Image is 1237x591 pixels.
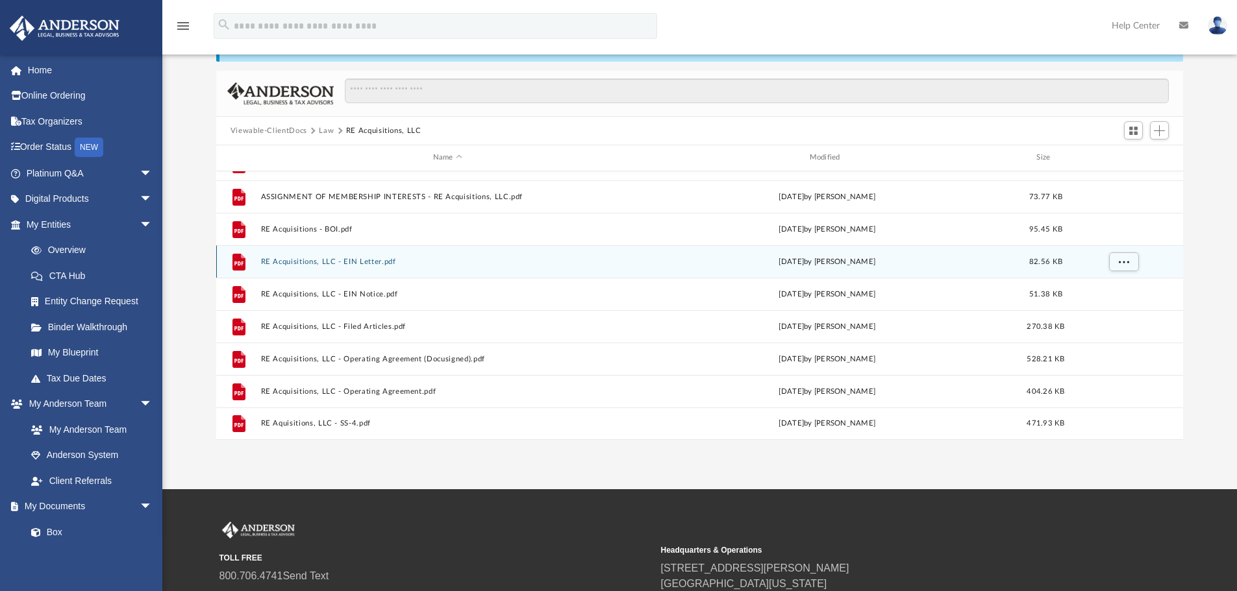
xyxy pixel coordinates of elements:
i: menu [175,18,191,34]
span: 73.77 KB [1029,193,1062,200]
small: TOLL FREE [219,552,652,564]
a: Binder Walkthrough [18,314,172,340]
a: My Entitiesarrow_drop_down [9,211,172,237]
span: 528.21 KB [1027,355,1064,362]
button: ASSIGNMENT OF MEMBERSHIP INTERESTS - RE Acquisitions, LLC.pdf [260,193,634,201]
button: RE Acquisitions, LLC - Operating Agreement (Docusigned).pdf [260,355,634,363]
a: 800.706.4741 [219,570,283,581]
div: Modified [640,152,1014,163]
a: My Anderson Team [18,416,159,442]
div: grid [216,171,1184,440]
button: RE Acquisitions, LLC - Filed Articles.pdf [260,322,634,331]
div: id [1077,152,1168,163]
div: [DATE] by [PERSON_NAME] [640,191,1014,202]
span: arrow_drop_down [140,186,166,213]
a: menu [175,25,191,34]
a: My Blueprint [18,340,166,366]
div: [DATE] by [PERSON_NAME] [640,288,1014,300]
a: Order StatusNEW [9,134,172,161]
div: [DATE] by [PERSON_NAME] [640,418,1014,429]
button: RE Acquisitions, LLC - EIN Notice.pdf [260,290,634,298]
span: arrow_drop_down [140,391,166,418]
a: Platinum Q&Aarrow_drop_down [9,160,172,186]
div: NEW [75,138,103,157]
button: RE Acquisitions, LLC - EIN Letter.pdf [260,258,634,266]
a: Online Ordering [9,83,172,109]
a: Send Text [282,570,329,581]
a: CTA Hub [18,263,172,289]
span: arrow_drop_down [140,160,166,187]
div: id [222,152,255,163]
input: Search files and folders [345,78,1169,103]
span: arrow_drop_down [140,211,166,238]
div: [DATE] by [PERSON_NAME] [640,353,1014,365]
button: RE Aquisitions, LLC - SS-4.pdf [260,419,634,428]
span: arrow_drop_down [140,494,166,520]
span: 471.93 KB [1027,420,1064,427]
button: RE Acquisitions - BOI.pdf [260,225,634,234]
button: RE Acquisitions, LLC - Operating Agreement.pdf [260,387,634,396]
div: Size [1019,152,1071,163]
a: Client Referrals [18,468,166,494]
a: [STREET_ADDRESS][PERSON_NAME] [661,562,849,573]
button: More options [1108,252,1138,271]
a: Home [9,57,172,83]
small: Headquarters & Operations [661,544,1093,556]
img: User Pic [1208,16,1227,35]
button: Viewable-ClientDocs [231,125,307,137]
span: 404.26 KB [1027,387,1064,394]
a: Overview [18,237,172,263]
img: Anderson Advisors Platinum Portal [219,522,297,538]
button: Add [1150,121,1169,139]
div: [DATE] by [PERSON_NAME] [640,385,1014,397]
a: Tax Due Dates [18,365,172,391]
a: Entity Change Request [18,289,172,315]
div: [DATE] by [PERSON_NAME] [640,223,1014,235]
div: Name [260,152,634,163]
a: My Documentsarrow_drop_down [9,494,166,520]
button: Law [319,125,334,137]
img: Anderson Advisors Platinum Portal [6,16,123,41]
span: 95.45 KB [1029,225,1062,232]
i: search [217,18,231,32]
div: [DATE] by [PERSON_NAME] [640,320,1014,332]
button: RE Acquisitions, LLC [346,125,421,137]
a: Tax Organizers [9,108,172,134]
a: Digital Productsarrow_drop_down [9,186,172,212]
a: Meeting Minutes [18,545,166,571]
a: Box [18,519,159,545]
a: [GEOGRAPHIC_DATA][US_STATE] [661,578,827,589]
span: 270.38 KB [1027,322,1064,330]
a: My Anderson Teamarrow_drop_down [9,391,166,417]
span: 51.38 KB [1029,290,1062,297]
div: [DATE] by [PERSON_NAME] [640,256,1014,267]
span: 82.56 KB [1029,258,1062,265]
button: Switch to Grid View [1124,121,1143,139]
a: Anderson System [18,442,166,468]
